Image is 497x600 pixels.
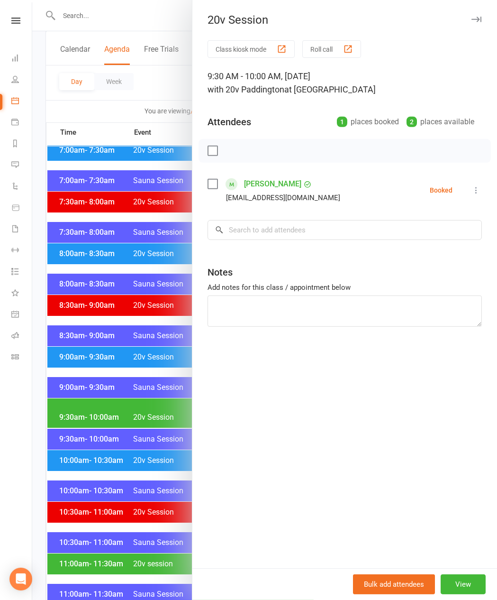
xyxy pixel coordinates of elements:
div: Booked [430,187,452,194]
a: People [11,70,33,91]
div: 20v Session [192,13,497,27]
div: Open Intercom Messenger [9,568,32,591]
button: View [441,574,486,594]
div: Add notes for this class / appointment below [208,282,482,293]
a: Calendar [11,91,33,112]
a: Class kiosk mode [11,347,33,369]
button: Class kiosk mode [208,40,295,58]
a: What's New [11,283,33,305]
div: 1 [337,117,347,127]
div: [EMAIL_ADDRESS][DOMAIN_NAME] [226,192,340,204]
a: [PERSON_NAME] [244,176,301,192]
div: places booked [337,115,399,129]
input: Search to add attendees [208,220,482,240]
a: Product Sales [11,198,33,219]
button: Bulk add attendees [353,574,435,594]
div: Attendees [208,115,251,129]
button: Roll call [302,40,361,58]
div: Notes [208,266,233,279]
div: places available [407,115,474,129]
a: General attendance kiosk mode [11,305,33,326]
a: Dashboard [11,48,33,70]
span: at [GEOGRAPHIC_DATA] [284,84,376,94]
div: 2 [407,117,417,127]
span: with 20v Paddington [208,84,284,94]
a: Reports [11,134,33,155]
a: Roll call kiosk mode [11,326,33,347]
div: 9:30 AM - 10:00 AM, [DATE] [208,70,482,96]
a: Payments [11,112,33,134]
